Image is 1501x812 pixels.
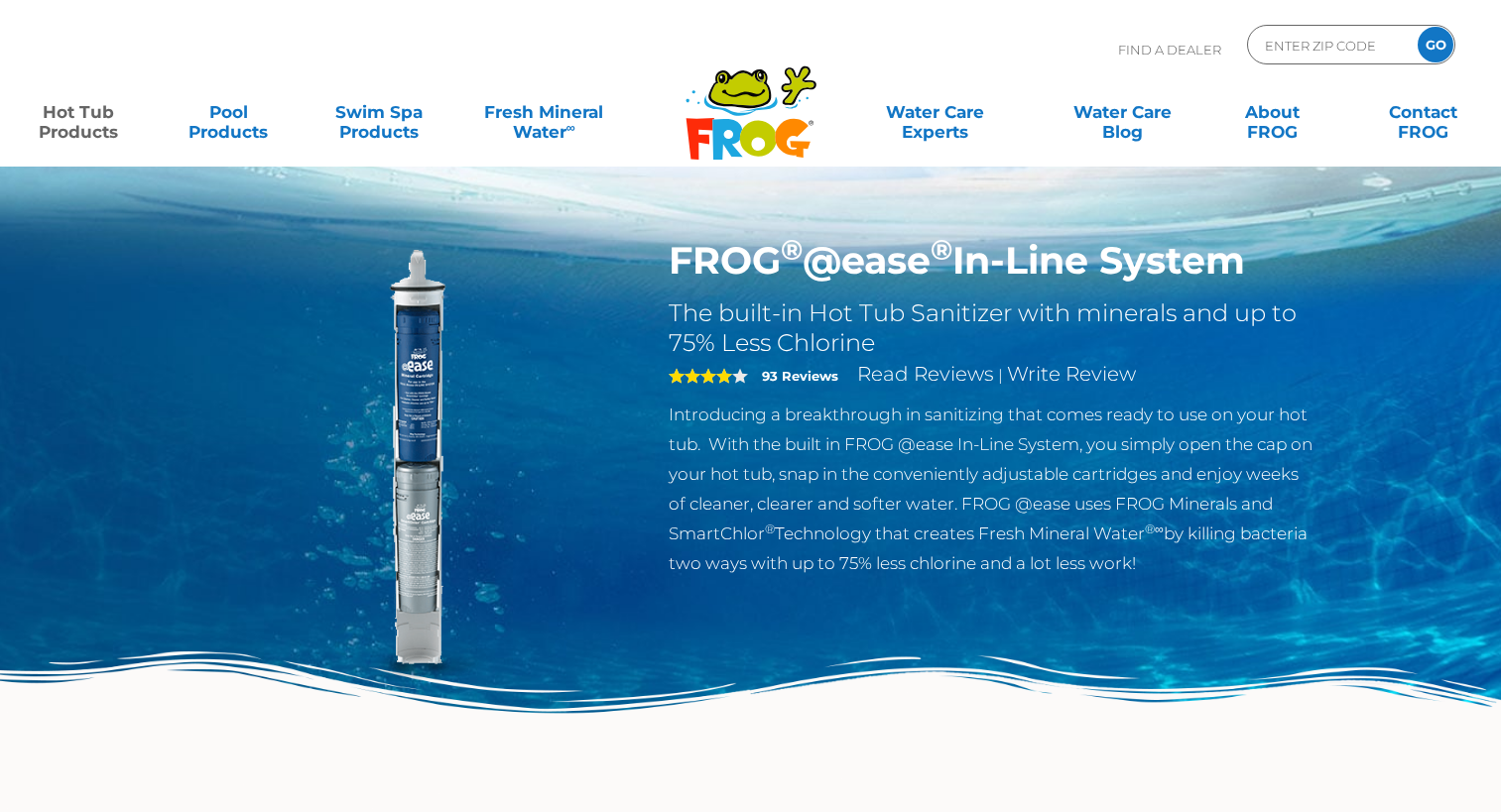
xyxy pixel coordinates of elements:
[931,232,952,267] sup: ®
[186,238,640,692] img: inline-system.png
[998,366,1003,385] span: |
[471,92,617,132] a: Fresh MineralWater∞
[20,92,137,132] a: Hot TubProducts
[171,92,288,132] a: PoolProducts
[1145,522,1164,536] sup: ®∞
[669,368,732,384] span: 4
[1007,362,1136,386] a: Write Review
[857,362,994,386] a: Read Reviews
[566,120,575,135] sup: ∞
[669,238,1316,284] h1: FROG @ease In-Line System
[669,298,1316,358] h2: The built-in Hot Tub Sanitizer with minerals and up to 75% Less Chlorine
[762,368,838,384] strong: 93 Reviews
[765,522,775,536] sup: ®
[669,400,1316,578] p: Introducing a breakthrough in sanitizing that comes ready to use on your hot tub. With the built ...
[1214,92,1331,132] a: AboutFROG
[840,92,1030,132] a: Water CareExperts
[781,232,803,267] sup: ®
[1364,92,1481,132] a: ContactFROG
[675,40,827,161] img: Frog Products Logo
[1418,27,1453,62] input: GO
[1063,92,1181,132] a: Water CareBlog
[320,92,438,132] a: Swim SpaProducts
[1118,25,1221,74] p: Find A Dealer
